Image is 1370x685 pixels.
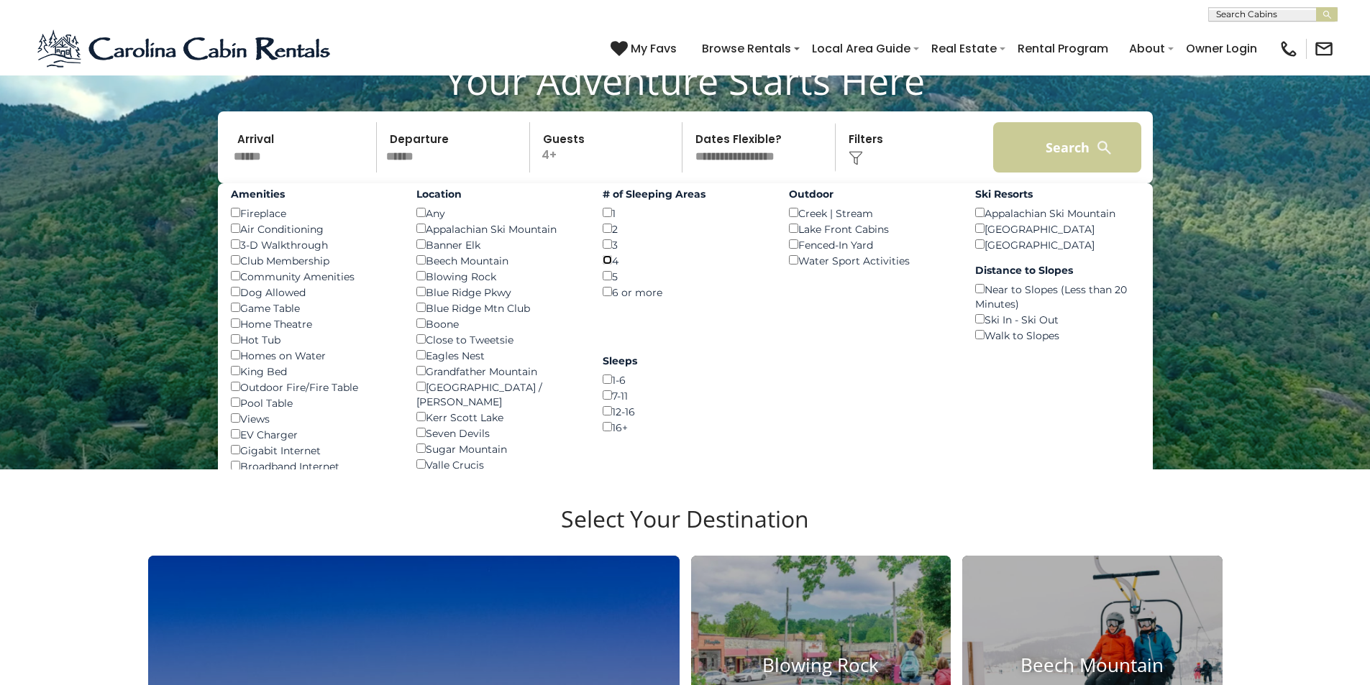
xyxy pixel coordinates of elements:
[231,347,396,363] div: Homes on Water
[603,372,767,387] div: 1-6
[695,36,798,61] a: Browse Rentals
[231,284,396,300] div: Dog Allowed
[231,221,396,236] div: Air Conditioning
[416,363,581,379] div: Grandfather Mountain
[231,331,396,347] div: Hot Tub
[603,187,767,201] label: # of Sleeping Areas
[603,387,767,403] div: 7-11
[975,311,1140,327] div: Ski In - Ski Out
[975,187,1140,201] label: Ski Resorts
[603,403,767,419] div: 12-16
[975,263,1140,277] label: Distance to Slopes
[1095,139,1113,157] img: search-regular-white.png
[1122,36,1172,61] a: About
[416,409,581,425] div: Kerr Scott Lake
[231,316,396,331] div: Home Theatre
[603,205,767,221] div: 1
[416,236,581,252] div: Banner Elk
[789,187,954,201] label: Outdoor
[231,252,396,268] div: Club Membership
[231,236,396,252] div: 3-D Walkthrough
[849,151,863,165] img: filter--v1.png
[416,347,581,363] div: Eagles Nest
[975,327,1140,343] div: Walk to Slopes
[231,458,396,474] div: Broadband Internet
[962,654,1223,676] h4: Beech Mountain
[603,221,767,236] div: 2
[603,268,767,284] div: 5
[691,654,951,676] h4: Blowing Rock
[416,205,581,221] div: Any
[416,252,581,268] div: Beech Mountain
[805,36,918,61] a: Local Area Guide
[603,419,767,435] div: 16+
[631,40,677,58] span: My Favs
[789,236,954,252] div: Fenced-In Yard
[231,442,396,458] div: Gigabit Internet
[416,316,581,331] div: Boone
[416,456,581,472] div: Valle Crucis
[789,252,954,268] div: Water Sport Activities
[1179,36,1264,61] a: Owner Login
[416,187,581,201] label: Location
[975,221,1140,236] div: [GEOGRAPHIC_DATA]
[416,379,581,409] div: [GEOGRAPHIC_DATA] / [PERSON_NAME]
[231,379,396,395] div: Outdoor Fire/Fire Table
[1279,39,1299,59] img: phone-regular-black.png
[789,205,954,221] div: Creek | Stream
[231,395,396,410] div: Pool Table
[1010,36,1115,61] a: Rental Program
[603,354,767,368] label: Sleeps
[231,268,396,284] div: Community Amenities
[416,441,581,456] div: Sugar Mountain
[231,410,396,426] div: Views
[231,426,396,442] div: EV Charger
[231,187,396,201] label: Amenities
[416,331,581,347] div: Close to Tweetsie
[1314,39,1334,59] img: mail-regular-black.png
[975,236,1140,252] div: [GEOGRAPHIC_DATA]
[924,36,1004,61] a: Real Estate
[611,40,680,58] a: My Favs
[416,268,581,284] div: Blowing Rock
[416,300,581,316] div: Blue Ridge Mtn Club
[416,284,581,300] div: Blue Ridge Pkwy
[36,27,334,70] img: Blue-2.png
[416,425,581,441] div: Seven Devils
[416,221,581,236] div: Appalachian Ski Mountain
[231,300,396,316] div: Game Table
[603,236,767,252] div: 3
[11,58,1359,103] h1: Your Adventure Starts Here
[975,281,1140,311] div: Near to Slopes (Less than 20 Minutes)
[993,122,1142,173] button: Search
[789,221,954,236] div: Lake Front Cabins
[603,252,767,268] div: 4
[603,284,767,300] div: 6 or more
[146,505,1225,556] h3: Select Your Destination
[534,122,682,173] p: 4+
[231,205,396,221] div: Fireplace
[975,205,1140,221] div: Appalachian Ski Mountain
[231,363,396,379] div: King Bed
